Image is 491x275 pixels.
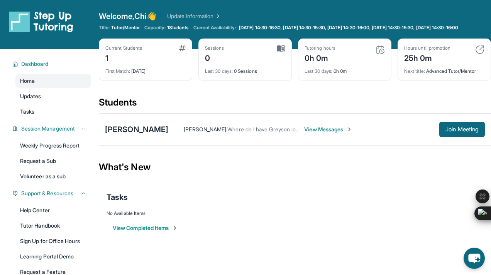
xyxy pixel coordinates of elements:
[15,139,91,153] a: Weekly Progress Report
[239,25,458,31] span: [DATE] 14:30-16:30, [DATE] 14:30-15:30, [DATE] 14:30-16:00, [DATE] 14:30-15:30, [DATE] 14:30-16:00
[227,126,309,132] span: Where do I have Greyson login at
[464,248,485,269] button: chat-button
[193,25,236,31] span: Current Availability:
[99,25,110,31] span: Title:
[237,25,460,31] a: [DATE] 14:30-16:30, [DATE] 14:30-15:30, [DATE] 14:30-16:00, [DATE] 14:30-15:30, [DATE] 14:30-16:00
[107,192,128,203] span: Tasks
[15,154,91,168] a: Request a Sub
[205,68,233,74] span: Last 30 days :
[105,124,168,135] div: [PERSON_NAME]
[167,12,221,20] a: Update Information
[404,64,484,74] div: Advanced Tutor/Mentor
[346,126,352,132] img: Chevron-Right
[111,25,140,31] span: Tutor/Mentor
[167,25,189,31] span: 1 Students
[99,96,491,113] div: Students
[445,127,479,132] span: Join Meeting
[99,11,156,22] span: Welcome, Chi 👋
[21,189,73,197] span: Support & Resources
[304,126,352,133] span: View Messages
[404,51,450,64] div: 25h 0m
[20,108,34,116] span: Tasks
[107,210,483,216] div: No Available Items
[205,64,285,74] div: 0 Sessions
[21,60,49,68] span: Dashboard
[18,189,86,197] button: Support & Resources
[205,45,224,51] div: Sessions
[305,51,335,64] div: 0h 0m
[144,25,166,31] span: Capacity:
[113,224,178,232] button: View Completed Items
[15,74,91,88] a: Home
[105,64,186,74] div: [DATE]
[184,126,227,132] span: [PERSON_NAME] :
[305,68,332,74] span: Last 30 days :
[404,45,450,51] div: Hours until promotion
[205,51,224,64] div: 0
[105,45,142,51] div: Current Students
[15,234,91,248] a: Sign Up for Office Hours
[475,45,484,54] img: card
[15,105,91,119] a: Tasks
[99,150,491,184] div: What's New
[18,60,86,68] button: Dashboard
[15,250,91,263] a: Learning Portal Demo
[15,89,91,103] a: Updates
[277,45,285,52] img: card
[105,68,130,74] span: First Match :
[21,125,75,132] span: Session Management
[18,125,86,132] button: Session Management
[404,68,425,74] span: Next title :
[305,64,385,74] div: 0h 0m
[439,122,485,137] button: Join Meeting
[20,77,35,85] span: Home
[376,45,385,54] img: card
[105,51,142,64] div: 1
[15,219,91,233] a: Tutor Handbook
[15,203,91,217] a: Help Center
[213,12,221,20] img: Chevron Right
[15,169,91,183] a: Volunteer as a sub
[305,45,335,51] div: Tutoring hours
[20,92,41,100] span: Updates
[9,11,73,32] img: logo
[179,45,186,51] img: card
